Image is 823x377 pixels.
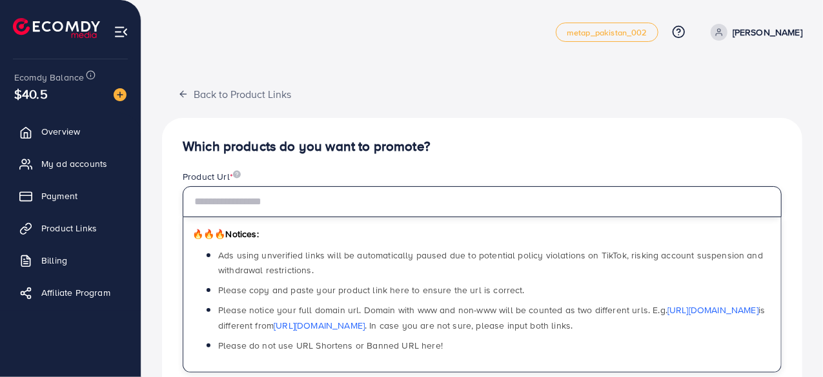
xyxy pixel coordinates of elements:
span: Please notice your full domain url. Domain with www and non-www will be counted as two different ... [218,304,765,331]
span: Please do not use URL Shortens or Banned URL here! [218,339,443,352]
span: Payment [41,189,77,202]
span: My ad accounts [41,157,107,170]
a: Product Links [10,215,131,241]
label: Product Url [183,170,241,183]
a: [PERSON_NAME] [706,24,802,41]
p: [PERSON_NAME] [733,24,802,40]
span: Product Links [41,222,97,235]
a: [URL][DOMAIN_NAME] [667,304,758,316]
span: 🔥🔥🔥 [192,227,225,240]
a: My ad accounts [10,151,131,177]
a: Affiliate Program [10,280,131,305]
span: Billing [41,254,67,267]
span: Please copy and paste your product link here to ensure the url is correct. [218,284,525,296]
span: Overview [41,125,80,138]
span: metap_pakistan_002 [567,28,647,37]
a: Payment [10,183,131,209]
span: Notices: [192,227,259,240]
h4: Which products do you want to promote? [183,139,782,155]
a: metap_pakistan_002 [556,23,658,42]
img: image [114,88,127,101]
span: Affiliate Program [41,286,110,299]
button: Back to Product Links [162,80,307,108]
a: [URL][DOMAIN_NAME] [274,319,365,332]
span: Ecomdy Balance [14,71,84,84]
img: menu [114,24,128,39]
a: Billing [10,247,131,273]
img: image [233,170,241,179]
iframe: Chat [768,319,813,367]
span: $40.5 [14,84,48,103]
a: Overview [10,119,131,144]
img: logo [13,18,100,38]
span: Ads using unverified links will be automatically paused due to potential policy violations on Tik... [218,249,763,276]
